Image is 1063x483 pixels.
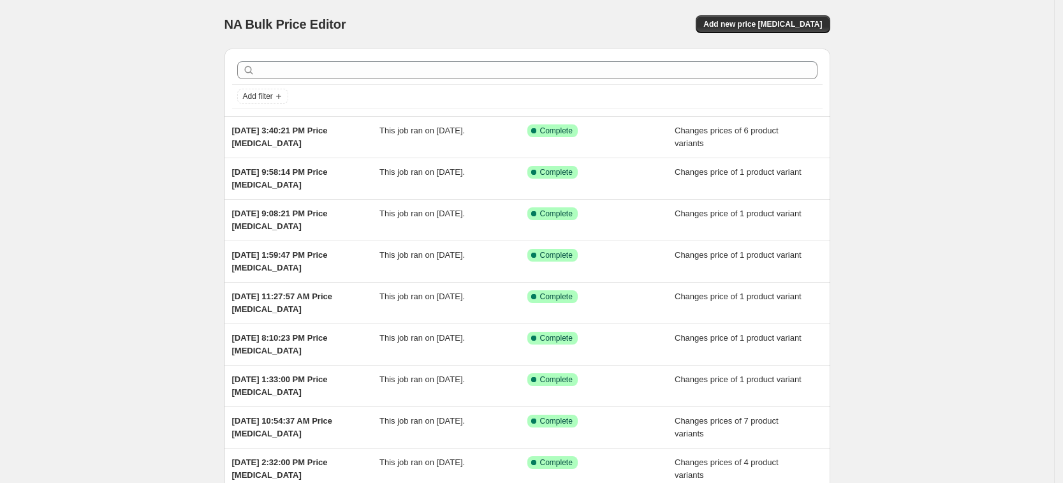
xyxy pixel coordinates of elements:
[232,209,328,231] span: [DATE] 9:08:21 PM Price [MEDICAL_DATA]
[675,250,802,260] span: Changes price of 1 product variant
[379,250,465,260] span: This job ran on [DATE].
[379,457,465,467] span: This job ran on [DATE].
[232,126,328,148] span: [DATE] 3:40:21 PM Price [MEDICAL_DATA]
[379,375,465,384] span: This job ran on [DATE].
[540,126,573,136] span: Complete
[675,333,802,343] span: Changes price of 1 product variant
[232,292,333,314] span: [DATE] 11:27:57 AM Price [MEDICAL_DATA]
[540,250,573,260] span: Complete
[379,416,465,426] span: This job ran on [DATE].
[540,209,573,219] span: Complete
[232,375,328,397] span: [DATE] 1:33:00 PM Price [MEDICAL_DATA]
[379,209,465,218] span: This job ran on [DATE].
[379,292,465,301] span: This job ran on [DATE].
[675,126,779,148] span: Changes prices of 6 product variants
[675,209,802,218] span: Changes price of 1 product variant
[540,457,573,468] span: Complete
[232,457,328,480] span: [DATE] 2:32:00 PM Price [MEDICAL_DATA]
[675,292,802,301] span: Changes price of 1 product variant
[540,375,573,385] span: Complete
[237,89,288,104] button: Add filter
[540,292,573,302] span: Complete
[540,167,573,177] span: Complete
[675,167,802,177] span: Changes price of 1 product variant
[232,416,333,438] span: [DATE] 10:54:37 AM Price [MEDICAL_DATA]
[379,126,465,135] span: This job ran on [DATE].
[675,416,779,438] span: Changes prices of 7 product variants
[675,375,802,384] span: Changes price of 1 product variant
[243,91,273,101] span: Add filter
[232,250,328,272] span: [DATE] 1:59:47 PM Price [MEDICAL_DATA]
[540,333,573,343] span: Complete
[540,416,573,426] span: Complete
[224,17,346,31] span: NA Bulk Price Editor
[696,15,830,33] button: Add new price [MEDICAL_DATA]
[232,167,328,189] span: [DATE] 9:58:14 PM Price [MEDICAL_DATA]
[379,167,465,177] span: This job ran on [DATE].
[379,333,465,343] span: This job ran on [DATE].
[232,333,328,355] span: [DATE] 8:10:23 PM Price [MEDICAL_DATA]
[675,457,779,480] span: Changes prices of 4 product variants
[703,19,822,29] span: Add new price [MEDICAL_DATA]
